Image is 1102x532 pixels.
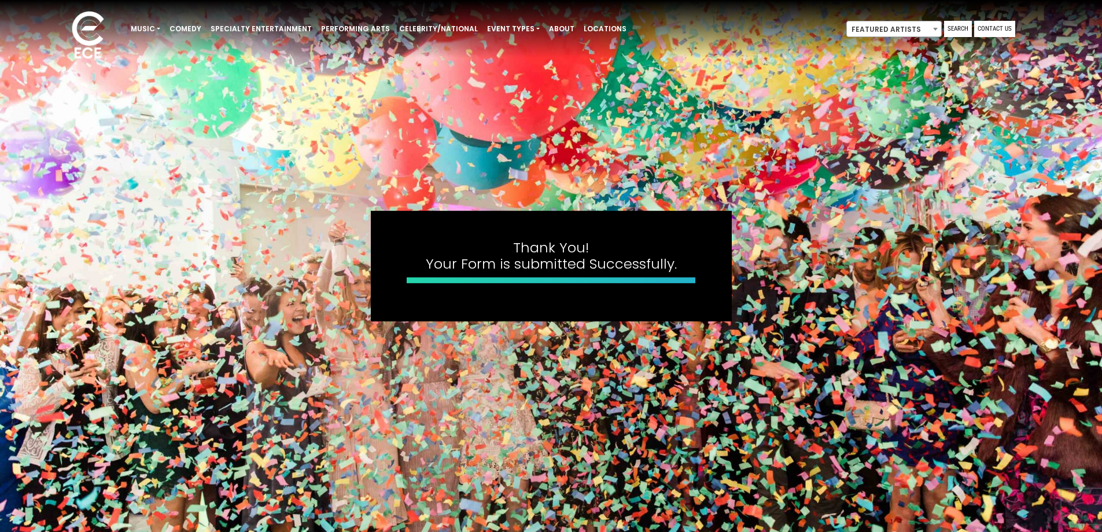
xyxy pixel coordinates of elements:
[126,19,165,39] a: Music
[847,21,941,38] span: Featured Artists
[944,21,972,37] a: Search
[482,19,544,39] a: Event Types
[395,19,482,39] a: Celebrity/National
[544,19,579,39] a: About
[846,21,942,37] span: Featured Artists
[316,19,395,39] a: Performing Arts
[974,21,1015,37] a: Contact Us
[59,8,117,64] img: ece_new_logo_whitev2-1.png
[206,19,316,39] a: Specialty Entertainment
[407,240,696,273] h4: Thank You! Your Form is submitted Successfully.
[165,19,206,39] a: Comedy
[579,19,631,39] a: Locations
